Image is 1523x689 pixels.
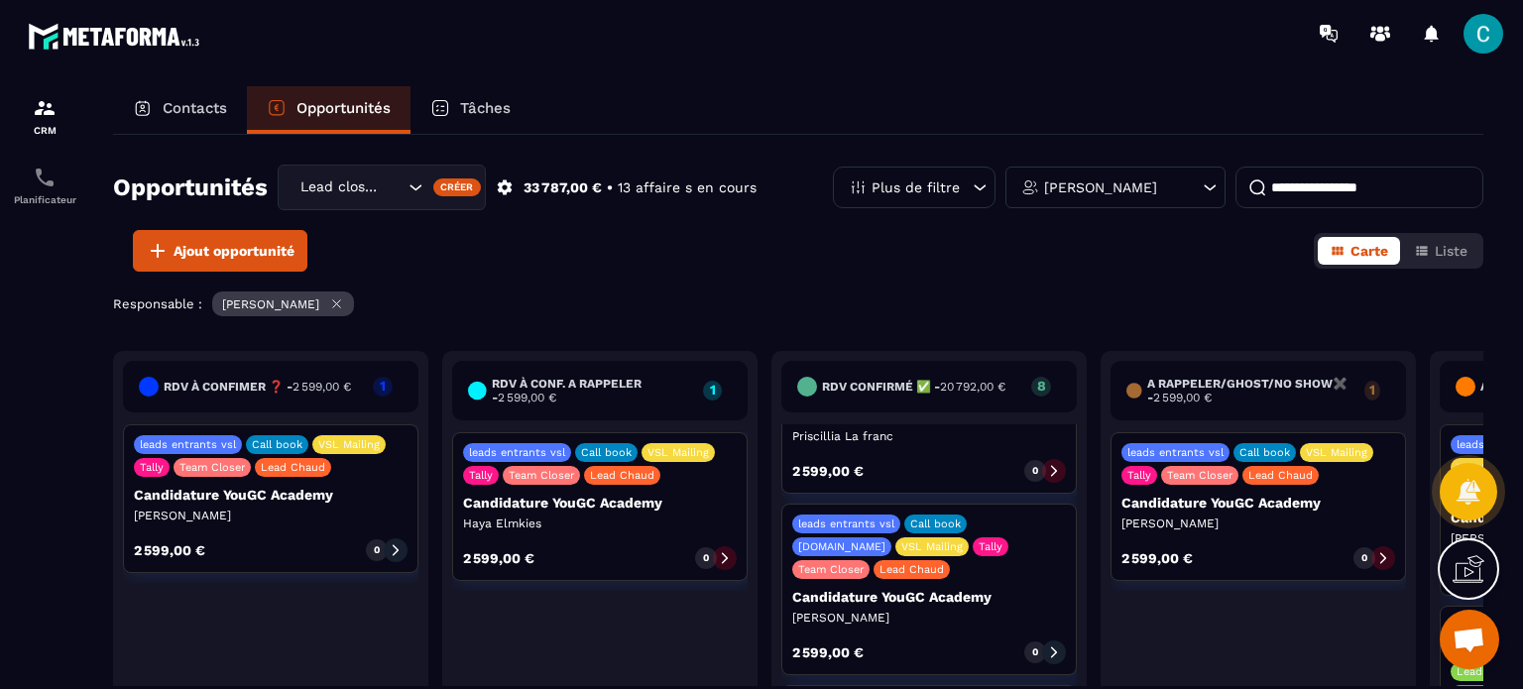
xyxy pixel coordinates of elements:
[1044,180,1157,194] p: [PERSON_NAME]
[463,495,737,511] p: Candidature YouGC Academy
[1121,551,1193,565] p: 2 599,00 €
[113,86,247,134] a: Contacts
[798,563,864,576] p: Team Closer
[134,543,205,557] p: 2 599,00 €
[1031,379,1051,393] p: 8
[822,380,1005,394] h6: Rdv confirmé ✅ -
[792,610,1066,626] p: [PERSON_NAME]
[524,178,602,197] p: 33 787,00 €
[792,589,1066,605] p: Candidature YouGC Academy
[463,516,737,531] p: Haya Elmkies
[1147,377,1355,404] h6: A RAPPELER/GHOST/NO SHOW✖️ -
[463,551,534,565] p: 2 599,00 €
[940,380,1005,394] span: 20 792,00 €
[261,461,325,474] p: Lead Chaud
[318,438,380,451] p: VSL Mailing
[1167,469,1232,482] p: Team Closer
[384,176,404,198] input: Search for option
[5,81,84,151] a: formationformationCRM
[1121,516,1395,531] p: [PERSON_NAME]
[33,166,57,189] img: scheduler
[460,99,511,117] p: Tâches
[469,469,493,482] p: Tally
[163,99,227,117] p: Contacts
[607,178,613,197] p: •
[492,377,694,404] h6: RDV à conf. A RAPPELER -
[113,296,202,311] p: Responsable :
[509,469,574,482] p: Team Closer
[373,379,393,393] p: 1
[1239,446,1290,459] p: Call book
[979,540,1002,553] p: Tally
[5,194,84,205] p: Planificateur
[164,380,351,394] h6: RDV à confimer ❓ -
[293,380,351,394] span: 2 599,00 €
[1361,551,1367,565] p: 0
[872,180,960,194] p: Plus de filtre
[134,508,408,523] p: [PERSON_NAME]
[433,178,482,196] div: Créer
[33,96,57,120] img: formation
[703,383,722,397] p: 1
[113,168,268,207] h2: Opportunités
[798,517,894,530] p: leads entrants vsl
[1032,464,1038,478] p: 0
[247,86,410,134] a: Opportunités
[1032,645,1038,659] p: 0
[879,563,944,576] p: Lead Chaud
[134,487,408,503] p: Candidature YouGC Academy
[1435,243,1467,259] span: Liste
[1306,446,1367,459] p: VSL Mailing
[910,517,961,530] p: Call book
[1127,469,1151,482] p: Tally
[792,645,864,659] p: 2 599,00 €
[1248,469,1313,482] p: Lead Chaud
[410,86,530,134] a: Tâches
[1440,610,1499,669] div: Ouvrir le chat
[140,461,164,474] p: Tally
[1350,243,1388,259] span: Carte
[618,178,757,197] p: 13 affaire s en cours
[140,438,236,451] p: leads entrants vsl
[28,18,206,55] img: logo
[5,151,84,220] a: schedulerschedulerPlanificateur
[295,176,384,198] span: Lead closing
[498,391,556,404] span: 2 599,00 €
[792,464,864,478] p: 2 599,00 €
[278,165,486,210] div: Search for option
[581,446,632,459] p: Call book
[133,230,307,272] button: Ajout opportunité
[296,99,391,117] p: Opportunités
[590,469,654,482] p: Lead Chaud
[469,446,565,459] p: leads entrants vsl
[179,461,245,474] p: Team Closer
[174,241,294,261] span: Ajout opportunité
[374,543,380,557] p: 0
[798,540,885,553] p: [DOMAIN_NAME]
[1318,237,1400,265] button: Carte
[1364,383,1380,397] p: 1
[901,540,963,553] p: VSL Mailing
[792,428,1066,444] p: Priscillia La franc
[647,446,709,459] p: VSL Mailing
[1457,665,1514,678] p: Leads ADS
[1121,495,1395,511] p: Candidature YouGC Academy
[703,551,709,565] p: 0
[5,125,84,136] p: CRM
[1402,237,1479,265] button: Liste
[1153,391,1212,404] span: 2 599,00 €
[252,438,302,451] p: Call book
[222,297,319,311] p: [PERSON_NAME]
[1127,446,1224,459] p: leads entrants vsl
